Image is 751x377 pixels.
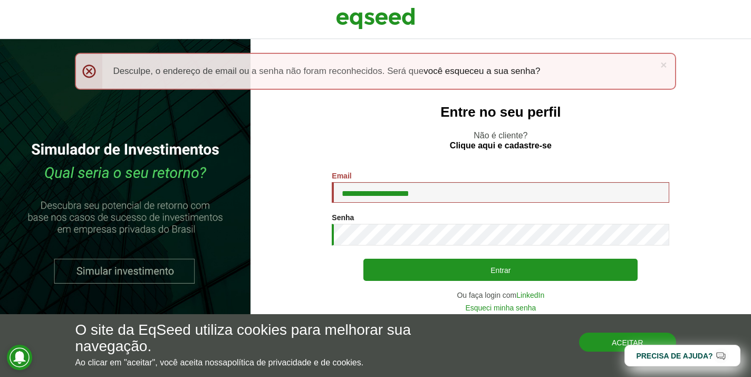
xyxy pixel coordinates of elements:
a: política de privacidade e de cookies [227,359,361,367]
button: Entrar [363,259,638,281]
p: Não é cliente? [272,130,730,150]
a: Clique aqui e cadastre-se [450,142,552,150]
a: LinkedIn [516,291,544,299]
div: Desculpe, o endereço de email ou a senha não foram reconhecidos. Será que [75,53,676,90]
h2: Entre no seu perfil [272,105,730,120]
div: Ou faça login com [332,291,669,299]
label: Senha [332,214,354,221]
label: Email [332,172,351,180]
button: Aceitar [579,333,676,352]
a: × [660,59,667,70]
a: Esqueci minha senha [465,304,536,312]
a: você esqueceu a sua senha? [423,67,540,76]
p: Ao clicar em "aceitar", você aceita nossa . [75,357,436,367]
h5: O site da EqSeed utiliza cookies para melhorar sua navegação. [75,322,436,355]
img: EqSeed Logo [336,5,415,32]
